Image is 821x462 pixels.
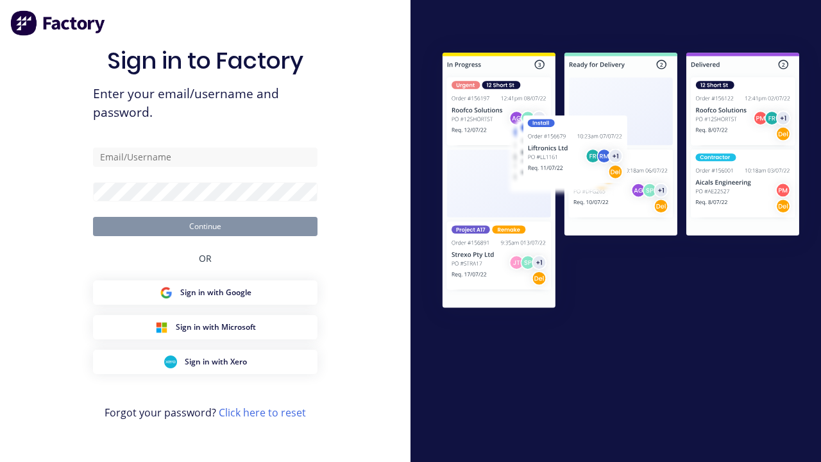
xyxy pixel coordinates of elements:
img: Xero Sign in [164,355,177,368]
span: Enter your email/username and password. [93,85,317,122]
span: Sign in with Xero [185,356,247,368]
img: Factory [10,10,106,36]
button: Microsoft Sign inSign in with Microsoft [93,315,317,339]
span: Forgot your password? [105,405,306,420]
input: Email/Username [93,148,317,167]
img: Sign in [421,33,821,331]
img: Microsoft Sign in [155,321,168,334]
span: Sign in with Google [180,287,251,298]
h1: Sign in to Factory [107,47,303,74]
img: Google Sign in [160,286,173,299]
a: Click here to reset [219,406,306,420]
div: OR [199,236,212,280]
span: Sign in with Microsoft [176,321,256,333]
button: Continue [93,217,317,236]
button: Google Sign inSign in with Google [93,280,317,305]
button: Xero Sign inSign in with Xero [93,350,317,374]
